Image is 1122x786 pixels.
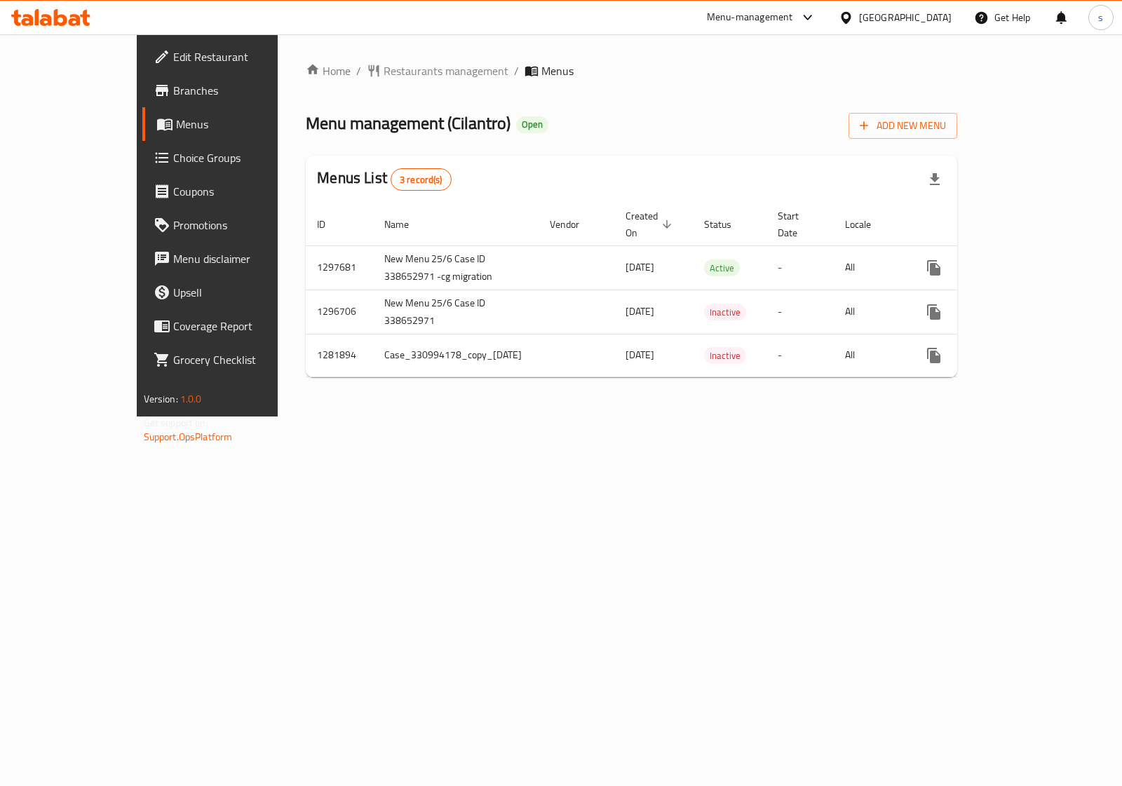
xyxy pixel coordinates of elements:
[917,339,951,372] button: more
[142,309,324,343] a: Coverage Report
[306,334,373,377] td: 1281894
[834,245,906,290] td: All
[626,208,676,241] span: Created On
[704,304,746,320] span: Inactive
[917,251,951,285] button: more
[951,295,985,329] button: Change Status
[173,250,313,267] span: Menu disclaimer
[707,9,793,26] div: Menu-management
[391,168,452,191] div: Total records count
[704,347,746,364] div: Inactive
[766,245,834,290] td: -
[173,82,313,99] span: Branches
[142,343,324,377] a: Grocery Checklist
[173,284,313,301] span: Upsell
[373,290,539,334] td: New Menu 25/6 Case ID 338652971
[514,62,519,79] li: /
[704,260,740,276] span: Active
[626,302,654,320] span: [DATE]
[541,62,574,79] span: Menus
[834,290,906,334] td: All
[142,208,324,242] a: Promotions
[142,242,324,276] a: Menu disclaimer
[176,116,313,133] span: Menus
[917,295,951,329] button: more
[142,141,324,175] a: Choice Groups
[144,414,208,432] span: Get support on:
[142,276,324,309] a: Upsell
[766,290,834,334] td: -
[173,149,313,166] span: Choice Groups
[306,245,373,290] td: 1297681
[173,318,313,334] span: Coverage Report
[173,217,313,233] span: Promotions
[1098,10,1103,25] span: s
[384,62,508,79] span: Restaurants management
[144,428,233,446] a: Support.OpsPlatform
[306,62,351,79] a: Home
[367,62,508,79] a: Restaurants management
[142,74,324,107] a: Branches
[849,113,957,139] button: Add New Menu
[626,258,654,276] span: [DATE]
[918,163,952,196] div: Export file
[180,390,202,408] span: 1.0.0
[951,339,985,372] button: Change Status
[516,116,548,133] div: Open
[391,173,451,187] span: 3 record(s)
[173,183,313,200] span: Coupons
[306,203,1063,377] table: enhanced table
[906,203,1063,246] th: Actions
[306,62,957,79] nav: breadcrumb
[704,348,746,364] span: Inactive
[373,334,539,377] td: Case_330994178_copy_[DATE]
[778,208,817,241] span: Start Date
[356,62,361,79] li: /
[626,346,654,364] span: [DATE]
[550,216,597,233] span: Vendor
[704,216,750,233] span: Status
[142,40,324,74] a: Edit Restaurant
[384,216,427,233] span: Name
[516,118,548,130] span: Open
[173,351,313,368] span: Grocery Checklist
[144,390,178,408] span: Version:
[951,251,985,285] button: Change Status
[845,216,889,233] span: Locale
[317,216,344,233] span: ID
[317,168,451,191] h2: Menus List
[142,107,324,141] a: Menus
[306,290,373,334] td: 1296706
[834,334,906,377] td: All
[860,117,946,135] span: Add New Menu
[173,48,313,65] span: Edit Restaurant
[142,175,324,208] a: Coupons
[306,107,511,139] span: Menu management ( Cilantro )
[766,334,834,377] td: -
[373,245,539,290] td: New Menu 25/6 Case ID 338652971 -cg migration
[859,10,952,25] div: [GEOGRAPHIC_DATA]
